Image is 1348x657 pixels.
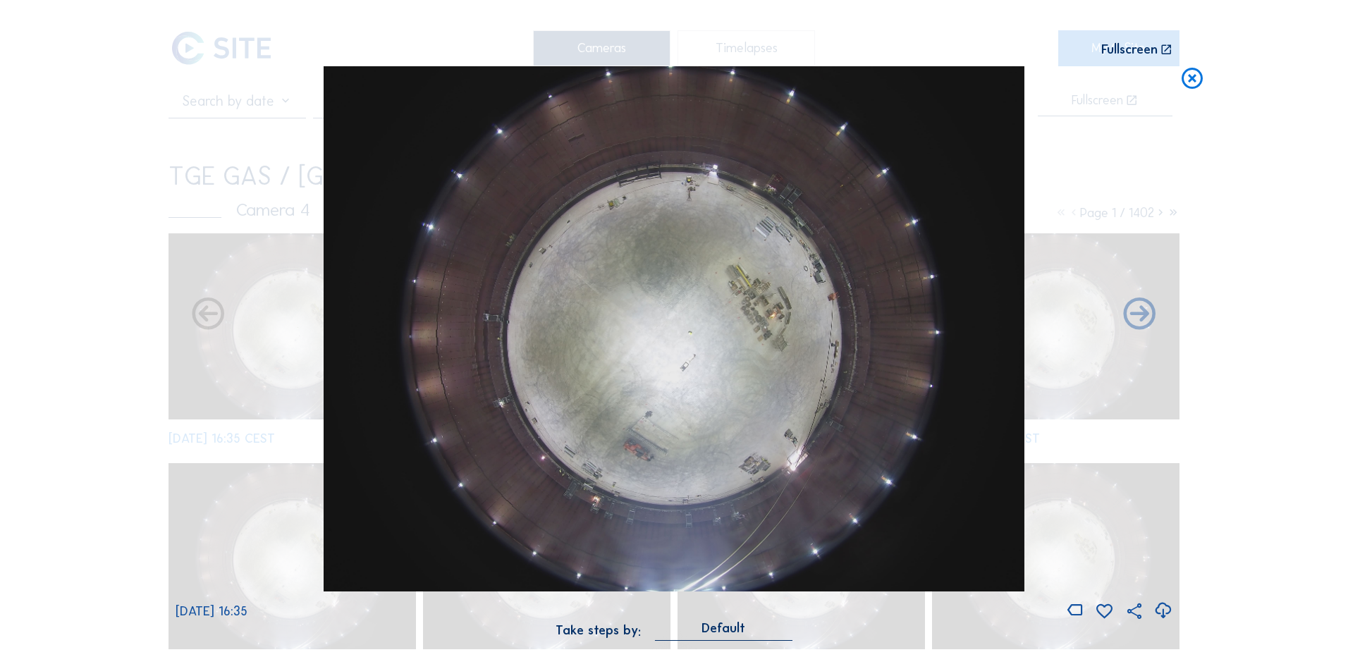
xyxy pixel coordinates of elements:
div: Fullscreen [1101,43,1158,56]
div: Default [655,622,792,641]
div: Take steps by: [556,624,641,637]
img: Image [324,66,1024,592]
i: Forward [189,296,228,335]
i: Back [1120,296,1159,335]
span: [DATE] 16:35 [176,603,247,619]
div: Default [701,622,745,634]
